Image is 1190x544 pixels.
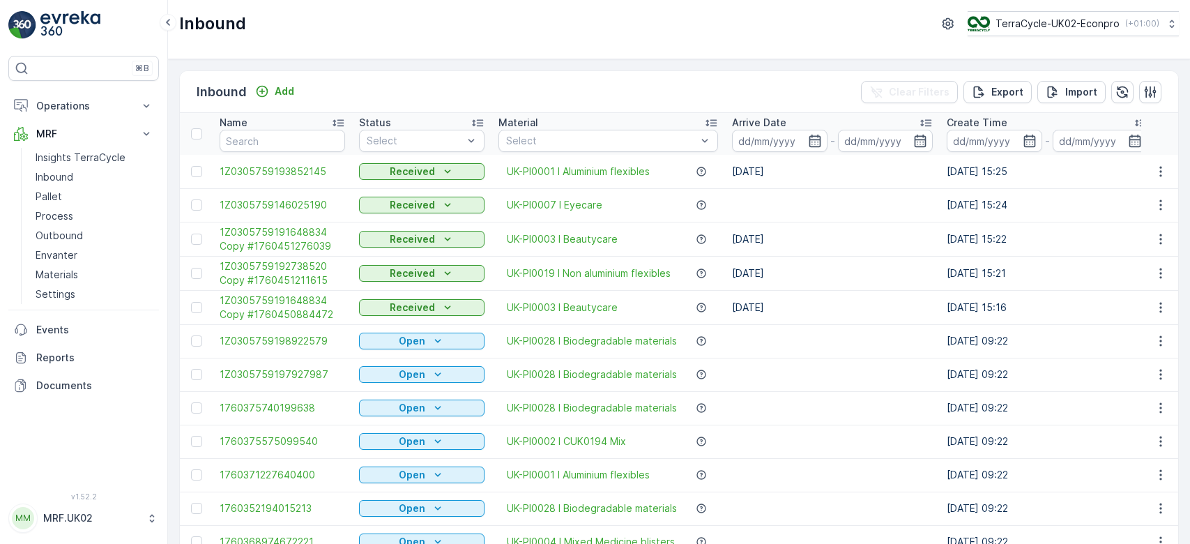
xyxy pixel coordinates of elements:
[399,435,425,448] p: Open
[725,256,940,290] td: [DATE]
[40,11,100,39] img: logo_light-DOdMpM7g.png
[399,501,425,515] p: Open
[359,333,485,349] button: Open
[732,116,786,130] p: Arrive Date
[36,248,77,262] p: Envanter
[43,511,139,525] p: MRF.UK02
[940,222,1154,256] td: [DATE] 15:22
[30,285,159,304] a: Settings
[36,379,153,393] p: Documents
[8,92,159,120] button: Operations
[191,503,202,514] div: Toggle Row Selected
[507,232,618,246] a: UK-PI0003 I Beautycare
[30,226,159,245] a: Outbound
[8,492,159,501] span: v 1.52.2
[220,259,345,287] a: 1Z0305759192738520 Copy #1760451211615
[1125,18,1159,29] p: ( +01:00 )
[220,198,345,212] a: 1Z0305759146025190
[947,130,1042,152] input: dd/mm/yyyy
[36,268,78,282] p: Materials
[191,436,202,447] div: Toggle Row Selected
[996,17,1120,31] p: TerraCycle-UK02-Econpro
[940,391,1154,425] td: [DATE] 09:22
[36,127,131,141] p: MRF
[36,151,125,165] p: Insights TerraCycle
[1045,133,1050,149] p: -
[30,148,159,167] a: Insights TerraCycle
[940,425,1154,458] td: [DATE] 09:22
[506,134,696,148] p: Select
[36,287,75,301] p: Settings
[947,116,1007,130] p: Create Time
[725,222,940,256] td: [DATE]
[359,400,485,416] button: Open
[940,155,1154,188] td: [DATE] 15:25
[507,301,618,315] a: UK-PI0003 I Beautycare
[507,198,602,212] span: UK-PI0007 I Eyecare
[250,83,300,100] button: Add
[507,266,671,280] a: UK-PI0019 I Non aluminium flexibles
[359,467,485,483] button: Open
[220,501,345,515] span: 1760352194015213
[940,324,1154,358] td: [DATE] 09:22
[30,187,159,206] a: Pallet
[220,435,345,448] span: 1760375575099540
[390,198,435,212] p: Received
[991,85,1023,99] p: Export
[220,368,345,381] a: 1Z0305759197927987
[8,316,159,344] a: Events
[197,82,247,102] p: Inbound
[940,290,1154,324] td: [DATE] 15:16
[191,369,202,380] div: Toggle Row Selected
[399,334,425,348] p: Open
[220,334,345,348] a: 1Z0305759198922579
[940,188,1154,222] td: [DATE] 15:24
[1053,130,1148,152] input: dd/mm/yyyy
[191,335,202,347] div: Toggle Row Selected
[8,11,36,39] img: logo
[507,165,650,179] a: UK-PI0001 I Aluminium flexibles
[968,11,1179,36] button: TerraCycle-UK02-Econpro(+01:00)
[275,84,294,98] p: Add
[390,301,435,315] p: Received
[968,16,990,31] img: terracycle_logo_wKaHoWT.png
[507,368,677,381] a: UK-PI0028 I Biodegradable materials
[220,130,345,152] input: Search
[507,401,677,415] span: UK-PI0028 I Biodegradable materials
[36,170,73,184] p: Inbound
[36,351,153,365] p: Reports
[30,167,159,187] a: Inbound
[359,116,391,130] p: Status
[220,401,345,415] a: 1760375740199638
[30,206,159,226] a: Process
[838,130,933,152] input: dd/mm/yyyy
[359,500,485,517] button: Open
[220,165,345,179] a: 1Z0305759193852145
[507,435,626,448] a: UK-PI0002 I CUK0194 Mix
[940,458,1154,492] td: [DATE] 09:22
[507,334,677,348] a: UK-PI0028 I Biodegradable materials
[36,323,153,337] p: Events
[1037,81,1106,103] button: Import
[498,116,538,130] p: Material
[179,13,246,35] p: Inbound
[220,225,345,253] span: 1Z0305759191648834 Copy #1760451276039
[191,402,202,414] div: Toggle Row Selected
[135,63,149,74] p: ⌘B
[191,234,202,245] div: Toggle Row Selected
[12,507,34,529] div: MM
[732,130,827,152] input: dd/mm/yyyy
[8,372,159,400] a: Documents
[191,268,202,279] div: Toggle Row Selected
[8,344,159,372] a: Reports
